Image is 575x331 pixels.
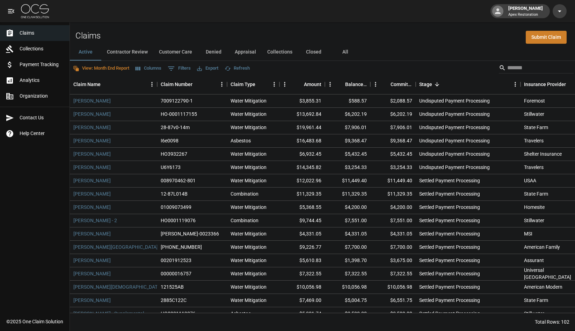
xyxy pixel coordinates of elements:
[73,190,111,197] a: [PERSON_NAME]
[70,44,575,61] div: dynamic tabs
[231,137,251,144] div: Asbestos
[101,44,153,61] button: Contractor Review
[134,63,163,74] button: Select columns
[73,244,158,251] a: [PERSON_NAME][GEOGRAPHIC_DATA]
[325,121,370,134] div: $7,906.01
[524,244,560,251] div: American Family
[419,177,480,184] div: Settled Payment Processing
[279,227,325,241] div: $4,331.05
[161,97,193,104] div: 7009122790-1
[279,267,325,281] div: $7,322.55
[370,307,416,321] div: $3,500.00
[73,75,101,94] div: Claim Name
[325,267,370,281] div: $7,322.55
[279,161,325,174] div: $14,345.82
[370,267,416,281] div: $7,322.55
[73,150,111,157] a: [PERSON_NAME]
[432,79,442,89] button: Sort
[161,137,179,144] div: I6e0098
[231,257,267,264] div: Water Mitigation
[231,164,267,171] div: Water Mitigation
[325,134,370,148] div: $9,368.47
[279,214,325,227] div: $9,744.45
[73,124,111,131] a: [PERSON_NAME]
[223,63,252,74] button: Refresh
[231,111,267,118] div: Water Mitigation
[192,79,202,89] button: Sort
[147,79,157,90] button: Menu
[101,79,110,89] button: Sort
[73,177,111,184] a: [PERSON_NAME]
[370,108,416,121] div: $6,202.19
[419,244,480,251] div: Settled Payment Processing
[71,63,131,74] button: View: Month End Report
[524,75,566,94] div: Insurance Provider
[325,281,370,294] div: $10,056.98
[75,31,101,41] h2: Claims
[231,190,259,197] div: Combination
[419,190,480,197] div: Settled Payment Processing
[20,92,64,100] span: Organization
[20,114,64,121] span: Contact Us
[279,75,325,94] div: Amount
[161,124,190,131] div: 28-87v0-14m
[217,79,227,90] button: Menu
[524,230,532,237] div: MSI
[370,201,416,214] div: $4,200.00
[325,174,370,188] div: $11,449.40
[231,270,267,277] div: Water Mitigation
[73,111,111,118] a: [PERSON_NAME]
[335,79,345,89] button: Sort
[524,190,548,197] div: State Farm
[524,164,544,171] div: Travelers
[231,97,267,104] div: Water Mitigation
[370,134,416,148] div: $9,368.47
[161,297,187,304] div: 2885C122C
[73,204,111,211] a: [PERSON_NAME]
[370,148,416,161] div: $5,432.45
[325,294,370,307] div: $5,004.75
[161,270,191,277] div: 00000016757
[325,201,370,214] div: $4,200.00
[279,281,325,294] div: $10,056.98
[370,94,416,108] div: $2,088.57
[166,63,192,74] button: Show filters
[231,150,267,157] div: Water Mitigation
[419,283,480,290] div: Settled Payment Processing
[524,177,536,184] div: USAA
[262,44,298,61] button: Collections
[370,121,416,134] div: $7,906.01
[231,230,267,237] div: Water Mitigation
[419,137,490,144] div: Undisputed Payment Processing
[73,97,111,104] a: [PERSON_NAME]
[329,44,361,61] button: All
[20,45,64,52] span: Collections
[325,79,335,90] button: Menu
[370,281,416,294] div: $10,056.98
[535,318,569,325] div: Total Rows: 102
[419,217,480,224] div: Settled Payment Processing
[524,297,548,304] div: State Farm
[391,75,412,94] div: Committed Amount
[325,241,370,254] div: $7,700.00
[73,217,117,224] a: [PERSON_NAME] - 2
[73,283,162,290] a: [PERSON_NAME][DEMOGRAPHIC_DATA]
[325,227,370,241] div: $4,331.05
[508,12,543,18] p: Apex Restoration
[279,94,325,108] div: $3,855.31
[370,188,416,201] div: $11,329.35
[370,79,381,90] button: Menu
[279,241,325,254] div: $9,226.77
[279,108,325,121] div: $13,692.84
[325,188,370,201] div: $11,329.35
[279,148,325,161] div: $6,932.45
[370,75,416,94] div: Committed Amount
[73,297,111,304] a: [PERSON_NAME]
[325,148,370,161] div: $5,432.45
[325,307,370,321] div: $3,500.00
[161,204,191,211] div: 01009073499
[370,241,416,254] div: $7,700.00
[198,44,229,61] button: Denied
[524,97,545,104] div: Foremost
[524,204,545,211] div: Homesite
